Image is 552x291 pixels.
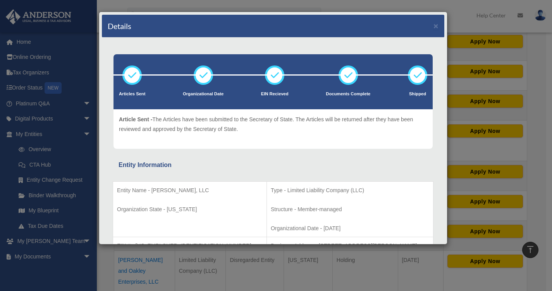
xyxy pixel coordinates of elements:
div: Entity Information [119,160,428,170]
button: × [433,22,439,30]
p: EIN # - [US_EMPLOYER_IDENTIFICATION_NUMBER] [117,241,263,251]
p: Organizational Date - [DATE] [271,224,429,233]
p: Structure - Member-managed [271,205,429,214]
p: Business Address - [STREET_ADDRESS][PERSON_NAME] [271,241,429,251]
p: EIN Recieved [261,90,289,98]
p: Entity Name - [PERSON_NAME], LLC [117,186,263,195]
h4: Details [108,21,131,31]
p: Organizational Date [183,90,224,98]
p: Type - Limited Liability Company (LLC) [271,186,429,195]
p: The Articles have been submitted to the Secretary of State. The Articles will be returned after t... [119,115,427,134]
p: Documents Complete [326,90,370,98]
span: Article Sent - [119,116,152,122]
p: Shipped [408,90,427,98]
p: Articles Sent [119,90,145,98]
p: Organization State - [US_STATE] [117,205,263,214]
